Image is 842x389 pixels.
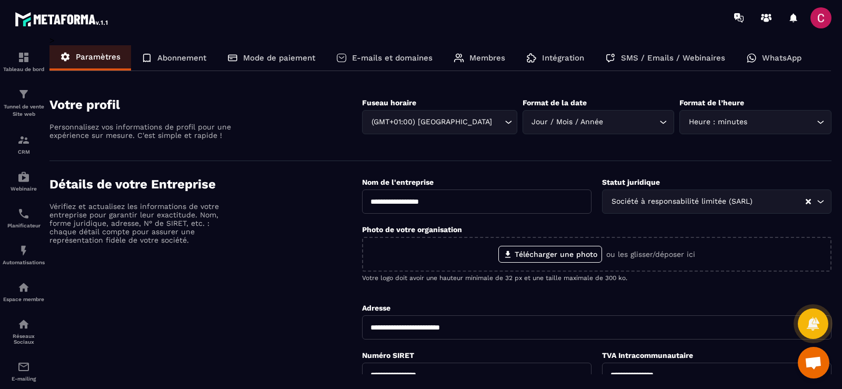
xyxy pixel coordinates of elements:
[602,189,831,214] div: Search for option
[369,116,494,128] span: (GMT+01:00) [GEOGRAPHIC_DATA]
[49,97,362,112] h4: Votre profil
[469,53,505,63] p: Membres
[243,53,315,63] p: Mode de paiement
[362,178,434,186] label: Nom de l'entreprise
[798,347,829,378] div: Ouvrir le chat
[621,53,725,63] p: SMS / Emails / Webinaires
[49,177,362,192] h4: Détails de votre Entreprise
[602,351,693,360] label: TVA Intracommunautaire
[362,274,831,282] p: Votre logo doit avoir une hauteur minimale de 32 px et une taille maximale de 300 ko.
[3,80,45,126] a: formationformationTunnel de vente Site web
[3,149,45,155] p: CRM
[17,361,30,373] img: email
[749,116,814,128] input: Search for option
[17,51,30,64] img: formation
[602,178,660,186] label: Statut juridique
[17,171,30,183] img: automations
[542,53,584,63] p: Intégration
[352,53,433,63] p: E-mails et domaines
[362,98,416,107] label: Fuseau horaire
[3,310,45,353] a: social-networksocial-networkRéseaux Sociaux
[3,236,45,273] a: automationsautomationsAutomatisations
[3,376,45,382] p: E-mailing
[3,260,45,265] p: Automatisations
[523,98,587,107] label: Format de la date
[362,225,462,234] label: Photo de votre organisation
[362,110,517,134] div: Search for option
[606,116,657,128] input: Search for option
[3,126,45,163] a: formationformationCRM
[49,123,234,139] p: Personnalisez vos informations de profil pour une expérience sur mesure. C'est simple et rapide !
[498,246,602,263] label: Télécharger une photo
[15,9,109,28] img: logo
[806,198,811,206] button: Clear Selected
[76,52,121,62] p: Paramètres
[755,196,805,207] input: Search for option
[686,116,749,128] span: Heure : minutes
[762,53,801,63] p: WhatsApp
[3,66,45,72] p: Tableau de bord
[362,351,414,360] label: Numéro SIRET
[3,163,45,200] a: automationsautomationsWebinaire
[3,200,45,236] a: schedulerschedulerPlanificateur
[3,186,45,192] p: Webinaire
[523,110,675,134] div: Search for option
[609,196,755,207] span: Société à responsabilité limitée (SARL)
[3,273,45,310] a: automationsautomationsEspace membre
[494,116,502,128] input: Search for option
[3,103,45,118] p: Tunnel de vente Site web
[362,304,390,312] label: Adresse
[3,333,45,345] p: Réseaux Sociaux
[17,207,30,220] img: scheduler
[3,296,45,302] p: Espace membre
[3,223,45,228] p: Planificateur
[679,110,831,134] div: Search for option
[17,244,30,257] img: automations
[679,98,744,107] label: Format de l’heure
[49,202,234,244] p: Vérifiez et actualisez les informations de votre entreprise pour garantir leur exactitude. Nom, f...
[529,116,606,128] span: Jour / Mois / Année
[17,318,30,331] img: social-network
[17,134,30,146] img: formation
[606,250,695,258] p: ou les glisser/déposer ici
[3,43,45,80] a: formationformationTableau de bord
[17,88,30,101] img: formation
[17,281,30,294] img: automations
[157,53,206,63] p: Abonnement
